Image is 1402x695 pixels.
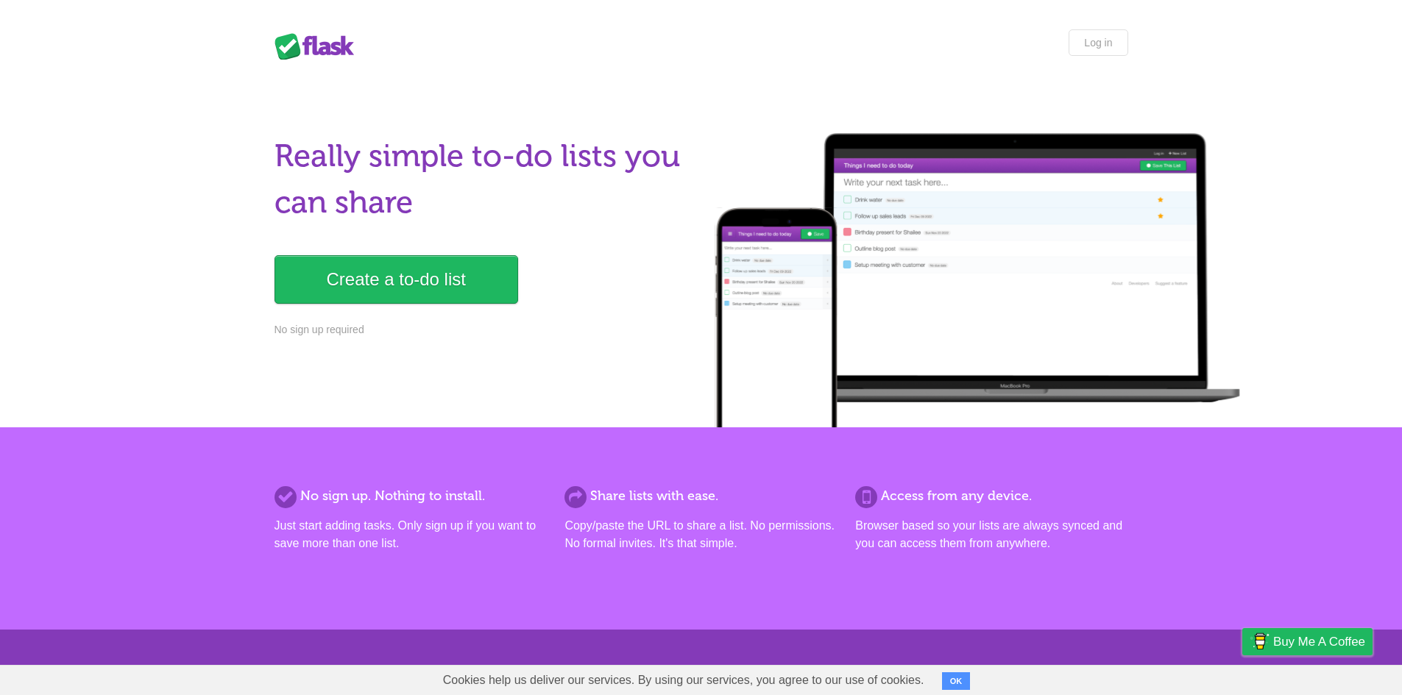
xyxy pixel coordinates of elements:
[1273,629,1365,655] span: Buy me a coffee
[275,33,363,60] div: Flask Lists
[1242,628,1373,655] a: Buy me a coffee
[564,517,837,552] p: Copy/paste the URL to share a list. No permissions. No formal invites. It's that simple.
[275,486,547,506] h2: No sign up. Nothing to install.
[275,255,518,304] a: Create a to-do list
[428,666,939,695] span: Cookies help us deliver our services. By using our services, you agree to our use of cookies.
[275,322,693,338] p: No sign up required
[1250,629,1270,654] img: Buy me a coffee
[564,486,837,506] h2: Share lists with ease.
[855,486,1127,506] h2: Access from any device.
[275,517,547,552] p: Just start adding tasks. Only sign up if you want to save more than one list.
[855,517,1127,552] p: Browser based so your lists are always synced and you can access them from anywhere.
[942,672,971,690] button: OK
[1069,29,1127,56] a: Log in
[275,133,693,226] h1: Really simple to-do lists you can share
